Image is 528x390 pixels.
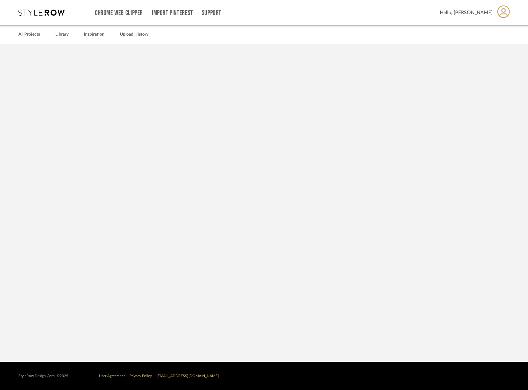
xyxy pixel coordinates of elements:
a: User Agreement [99,374,125,378]
a: Library [55,30,69,39]
a: Import Pinterest [152,10,193,16]
a: Chrome Web Clipper [95,10,143,16]
a: Privacy Policy [129,374,152,378]
a: Upload History [120,30,148,39]
div: StyleRow Design Corp. ©2025 [18,374,68,378]
a: Inspiration [84,30,104,39]
a: Support [202,10,221,16]
a: All Projects [18,30,40,39]
span: Hello, [PERSON_NAME] [440,9,493,16]
a: [EMAIL_ADDRESS][DOMAIN_NAME] [156,374,219,378]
